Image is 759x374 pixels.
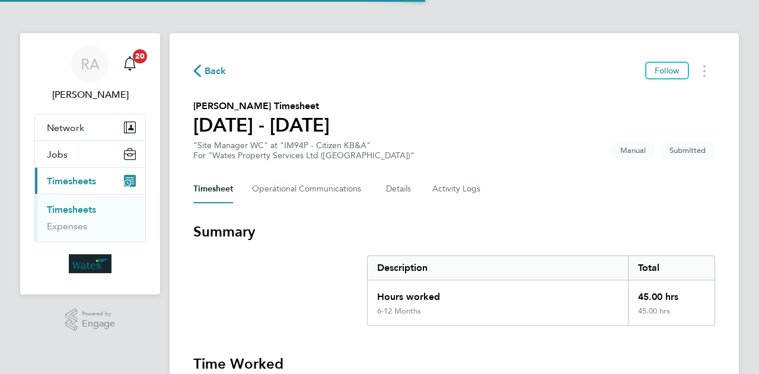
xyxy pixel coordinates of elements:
span: Timesheets [47,175,96,187]
h2: [PERSON_NAME] Timesheet [193,99,330,113]
a: RA[PERSON_NAME] [34,45,146,102]
a: 20 [118,45,142,83]
h1: [DATE] - [DATE] [193,113,330,137]
span: Engage [82,319,115,329]
span: Back [205,64,227,78]
div: Total [628,256,715,280]
h3: Time Worked [193,354,715,373]
button: Timesheet [193,175,233,203]
div: Description [368,256,628,280]
a: Expenses [47,220,87,232]
span: Jobs [47,149,68,160]
h3: Summary [193,222,715,241]
button: Timesheets Menu [694,62,715,80]
button: Activity Logs [432,175,482,203]
a: Timesheets [47,204,96,215]
span: Network [47,122,84,133]
button: Timesheets [35,168,145,194]
a: Go to home page [34,254,146,273]
div: For "Wates Property Services Ltd ([GEOGRAPHIC_DATA])" [193,151,414,161]
span: Powered by [82,309,115,319]
button: Jobs [35,141,145,167]
div: 6-12 Months [377,306,421,316]
span: 20 [133,49,147,63]
div: Hours worked [368,280,628,306]
button: Operational Communications [252,175,367,203]
button: Network [35,114,145,140]
nav: Main navigation [20,33,160,295]
span: RA [81,56,100,72]
span: This timesheet is Submitted. [660,140,715,160]
button: Details [386,175,413,203]
div: Timesheets [35,194,145,242]
a: Powered byEngage [65,309,116,331]
span: Follow [655,65,680,76]
div: 45.00 hrs [628,280,715,306]
div: "Site Manager WC" at "IM94P - Citizen KB&A" [193,140,414,161]
span: Richard Astbury [34,88,146,102]
img: wates-logo-retina.png [69,254,111,273]
button: Back [193,63,227,78]
span: This timesheet was manually created. [611,140,655,160]
div: Summary [367,255,715,326]
div: 45.00 hrs [628,306,715,325]
button: Follow [645,62,689,79]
